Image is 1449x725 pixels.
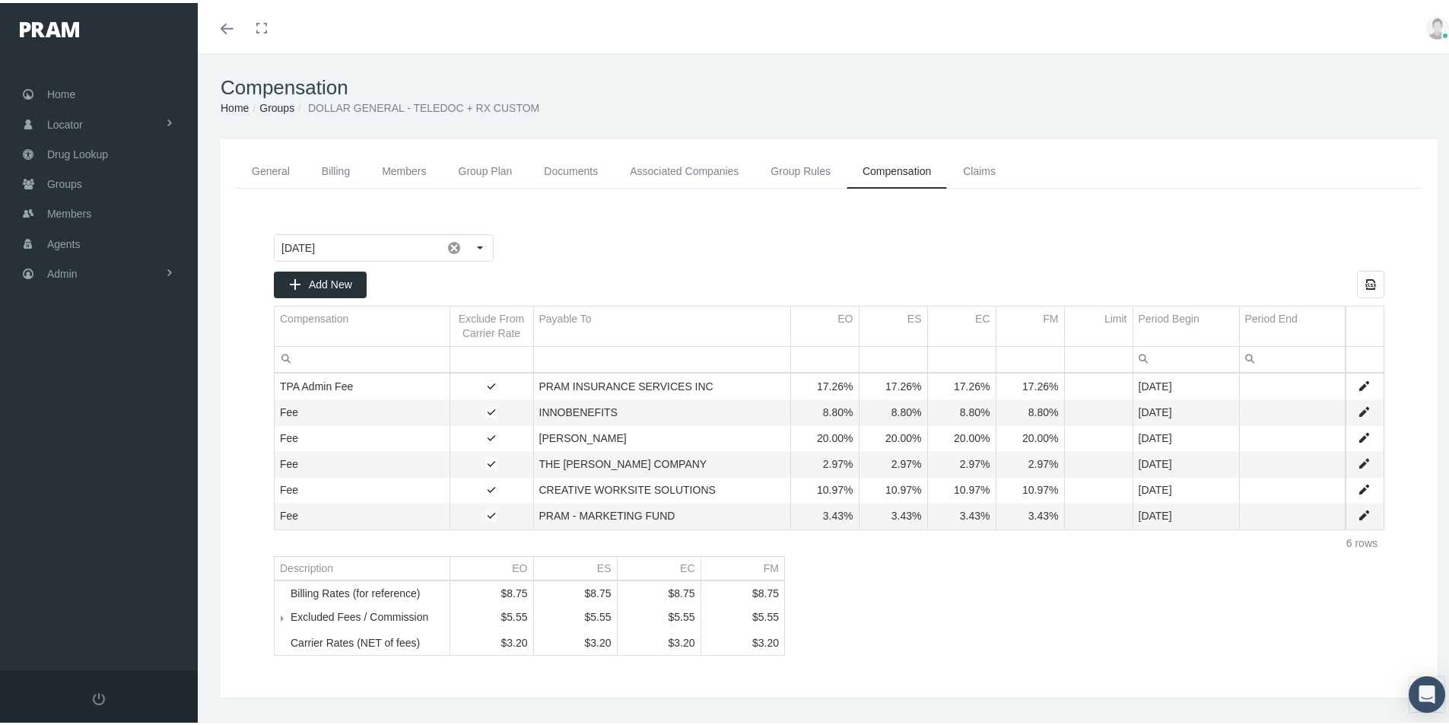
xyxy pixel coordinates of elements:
[274,553,785,653] div: Tree list
[701,554,784,577] td: Column FM
[450,304,533,344] td: Column Exclude From Carrier Rate
[996,449,1064,475] td: 2.97%
[47,77,75,106] span: Home
[539,608,612,620] div: $5.55
[47,137,108,166] span: Drug Lookup
[274,269,367,295] div: Add New
[291,634,444,646] div: Carrier Rates (NET of fees)
[291,608,444,620] div: Excluded Fees / Commission
[707,634,780,646] div: $3.20
[927,475,996,501] td: 10.97%
[47,167,82,196] span: Groups
[847,151,947,186] a: Compensation
[1357,454,1371,468] a: Edit
[533,554,617,577] td: Column ES
[1064,304,1133,344] td: Column Limit
[755,151,847,186] a: Group Rules
[790,475,859,501] td: 10.97%
[274,268,1384,553] div: Data grid
[1133,344,1239,370] td: Filter cell
[512,559,527,571] div: EO
[533,423,790,449] td: [PERSON_NAME]
[996,475,1064,501] td: 10.97%
[306,151,366,186] a: Billing
[859,371,927,397] td: 17.26%
[927,304,996,344] td: Column EC
[1104,309,1127,323] div: Limit
[614,151,755,186] a: Associated Companies
[764,559,779,571] div: FM
[996,397,1064,423] td: 8.80%
[47,107,83,136] span: Locator
[539,584,612,596] div: $8.75
[707,608,780,620] div: $5.55
[366,151,442,186] a: Members
[47,196,91,225] span: Members
[1133,344,1239,369] input: Filter cell
[259,99,294,111] a: Groups
[456,309,528,338] div: Exclude From Carrier Rate
[236,151,306,186] a: General
[443,151,529,186] a: Group Plan
[221,73,1438,97] h1: Compensation
[859,501,927,526] td: 3.43%
[539,309,592,323] div: Payable To
[1357,506,1371,520] a: Edit
[1239,304,1346,344] td: Column Period End
[927,501,996,526] td: 3.43%
[1133,449,1239,475] td: [DATE]
[533,475,790,501] td: CREATIVE WORKSITE SOLUTIONS
[533,397,790,423] td: INNOBENEFITS
[1239,344,1346,370] td: Filter cell
[308,99,539,111] span: DOLLAR GENERAL - TELEDOC + RX CUSTOM
[1357,377,1371,390] a: Edit
[309,275,352,288] span: Add New
[927,371,996,397] td: 17.26%
[859,475,927,501] td: 10.97%
[533,501,790,526] td: PRAM - MARKETING FUND
[1133,371,1239,397] td: [DATE]
[275,501,450,526] td: Fee
[539,634,612,646] div: $3.20
[291,584,444,596] div: Billing Rates (for reference)
[790,304,859,344] td: Column EO
[623,608,695,620] div: $5.55
[20,19,79,34] img: PRAM_20_x_78.png
[275,344,450,369] input: Filter cell
[47,227,81,256] span: Agents
[275,397,450,423] td: Fee
[790,423,859,449] td: 20.00%
[927,423,996,449] td: 20.00%
[859,423,927,449] td: 20.00%
[859,397,927,423] td: 8.80%
[275,475,450,501] td: Fee
[927,449,996,475] td: 2.97%
[1357,402,1371,416] a: Edit
[533,304,790,344] td: Column Payable To
[456,584,528,596] div: $8.75
[528,151,614,186] a: Documents
[975,309,990,323] div: EC
[707,584,780,596] div: $8.75
[947,151,1012,186] a: Claims
[623,584,695,596] div: $8.75
[1133,397,1239,423] td: [DATE]
[275,554,450,577] td: Column Description
[996,501,1064,526] td: 3.43%
[1357,268,1384,295] div: Export all data to Excel
[859,304,927,344] td: Column ES
[1133,475,1239,501] td: [DATE]
[1346,534,1378,546] div: 6 rows
[680,559,694,571] div: EC
[1426,14,1449,37] img: user-placeholder.jpg
[456,608,528,620] div: $5.55
[996,371,1064,397] td: 17.26%
[456,634,528,646] div: $3.20
[274,526,1384,553] div: Page Navigation
[275,304,450,344] td: Column Compensation
[996,304,1064,344] td: Column FM
[47,256,78,285] span: Admin
[275,423,450,449] td: Fee
[1409,673,1445,710] div: Open Intercom Messenger
[1133,423,1239,449] td: [DATE]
